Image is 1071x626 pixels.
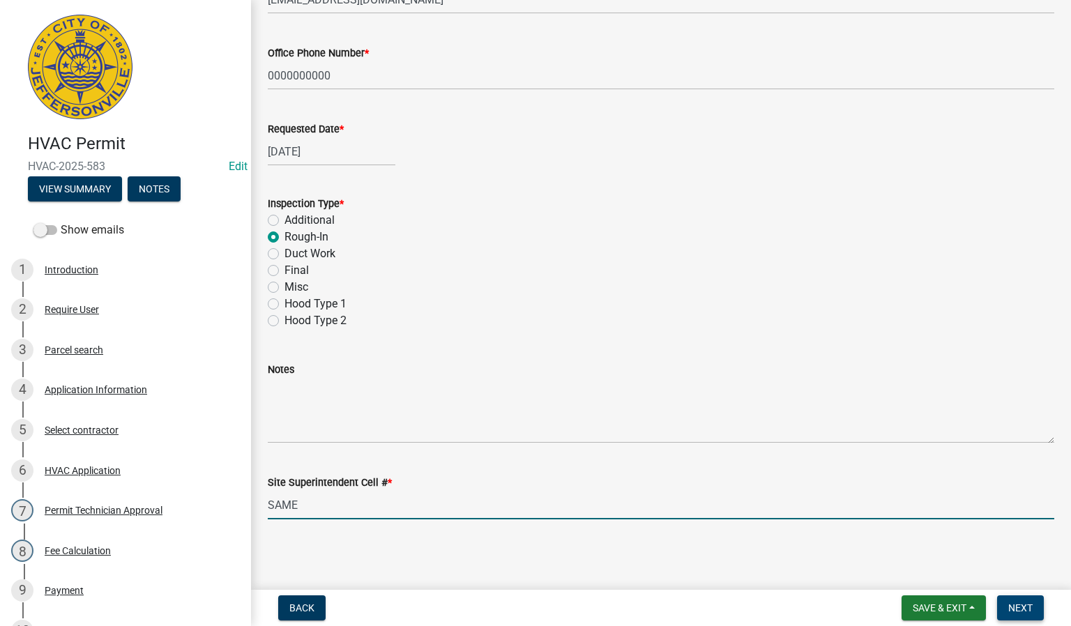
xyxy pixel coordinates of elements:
[284,296,347,312] label: Hood Type 1
[268,125,344,135] label: Requested Date
[45,505,162,515] div: Permit Technician Approval
[45,265,98,275] div: Introduction
[997,595,1044,620] button: Next
[45,466,121,475] div: HVAC Application
[268,49,369,59] label: Office Phone Number
[11,459,33,482] div: 6
[28,184,122,195] wm-modal-confirm: Summary
[28,134,240,154] h4: HVAC Permit
[11,259,33,281] div: 1
[268,478,392,488] label: Site Superintendent Cell #
[11,499,33,521] div: 7
[284,312,347,329] label: Hood Type 2
[45,546,111,556] div: Fee Calculation
[284,229,328,245] label: Rough-In
[45,345,103,355] div: Parcel search
[28,160,223,173] span: HVAC-2025-583
[1008,602,1033,613] span: Next
[11,379,33,401] div: 4
[45,586,84,595] div: Payment
[229,160,248,173] a: Edit
[902,595,986,620] button: Save & Exit
[45,385,147,395] div: Application Information
[128,176,181,201] button: Notes
[11,579,33,602] div: 9
[11,339,33,361] div: 3
[289,602,314,613] span: Back
[45,425,119,435] div: Select contractor
[11,419,33,441] div: 5
[28,176,122,201] button: View Summary
[11,540,33,562] div: 8
[268,199,344,209] label: Inspection Type
[284,212,335,229] label: Additional
[284,245,335,262] label: Duct Work
[284,279,308,296] label: Misc
[268,137,395,166] input: mm/dd/yyyy
[284,262,309,279] label: Final
[913,602,966,613] span: Save & Exit
[229,160,248,173] wm-modal-confirm: Edit Application Number
[28,15,132,119] img: City of Jeffersonville, Indiana
[278,595,326,620] button: Back
[45,305,99,314] div: Require User
[11,298,33,321] div: 2
[33,222,124,238] label: Show emails
[128,184,181,195] wm-modal-confirm: Notes
[268,365,294,375] label: Notes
